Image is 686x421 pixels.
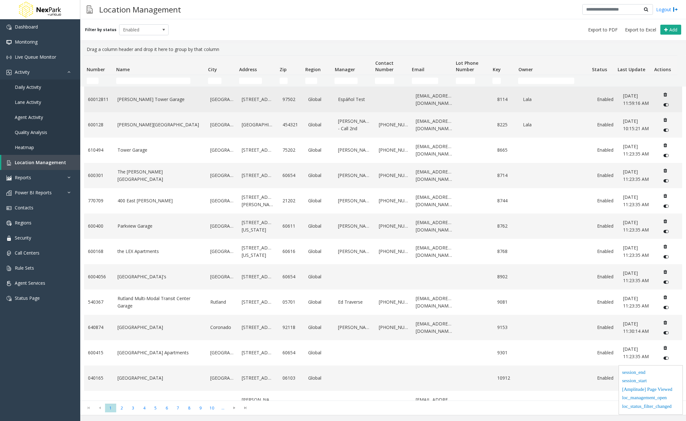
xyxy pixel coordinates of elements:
[119,25,159,35] span: Enabled
[623,143,649,156] span: [DATE] 11:23:35 AM
[660,292,670,302] button: Delete
[88,299,110,306] a: 540367
[623,93,649,106] span: [DATE] 11:59:16 AM
[88,147,110,154] a: 610494
[588,27,618,33] span: Export to PDF
[656,6,678,13] a: Logout
[242,396,275,411] a: [PERSON_NAME] Street
[280,78,288,84] input: Zip Filter
[117,349,202,356] a: [GEOGRAPHIC_DATA] Apartments
[623,295,652,309] a: [DATE] 11:23:35 AM
[623,321,649,334] span: [DATE] 11:30:14 AM
[210,299,234,306] a: Rutland
[242,172,275,179] a: [STREET_ADDRESS]
[15,220,31,226] span: Regions
[379,299,408,306] a: [PHONE_NUMBER]
[379,121,408,128] a: [PHONE_NUMBER]
[282,121,301,128] a: 454321
[282,172,301,179] a: 60654
[208,78,222,84] input: City Filter
[623,194,652,208] a: [DATE] 11:23:35 AM
[117,147,202,154] a: Tower Garage
[117,121,202,128] a: [PERSON_NAME][GEOGRAPHIC_DATA]
[117,223,202,230] a: Parkview Garage
[117,197,202,204] a: 400 East [PERSON_NAME]
[623,219,652,233] a: [DATE] 11:23:35 AM
[242,147,275,154] a: [STREET_ADDRESS]
[660,125,672,135] button: Disable
[493,66,501,72] span: Key
[6,251,12,256] img: 'icon'
[597,349,615,356] a: Enabled
[6,160,12,165] img: 'icon'
[139,404,150,412] span: Page 4
[660,277,672,287] button: Disable
[412,66,424,72] span: Email
[308,96,330,103] a: Global
[280,66,287,72] span: Zip
[195,404,206,412] span: Page 9
[622,377,679,386] div: session_start
[282,375,301,382] a: 06103
[623,143,652,157] a: [DATE] 11:23:35 AM
[518,66,533,72] span: Owner
[184,404,195,412] span: Page 8
[660,201,672,211] button: Disable
[15,114,43,120] span: Agent Activity
[242,96,275,103] a: [STREET_ADDRESS]
[210,197,234,204] a: [GEOGRAPHIC_DATA]
[497,223,516,230] a: 8762
[416,194,452,208] a: [EMAIL_ADDRESS][DOMAIN_NAME]
[15,54,56,60] span: Live Queue Monitor
[497,248,516,255] a: 8768
[242,273,275,280] a: [STREET_ADDRESS]
[597,223,615,230] a: Enabled
[96,2,184,17] h3: Location Management
[497,349,516,356] a: 9301
[1,155,80,170] a: Location Management
[497,273,516,280] a: 8902
[282,223,301,230] a: 60611
[6,55,12,60] img: 'icon'
[597,121,615,128] a: Enabled
[117,324,202,331] a: [GEOGRAPHIC_DATA]
[660,353,672,363] button: Disable
[338,147,371,154] a: [PERSON_NAME]
[161,404,172,412] span: Page 6
[117,273,202,280] a: [GEOGRAPHIC_DATA]'s
[375,78,394,84] input: Contact Number Filter
[210,96,234,103] a: [GEOGRAPHIC_DATA]
[15,174,31,181] span: Reports
[210,223,234,230] a: [GEOGRAPHIC_DATA]
[88,223,110,230] a: 600400
[116,78,191,84] input: Name Filter
[84,75,114,87] td: Number Filter
[242,324,275,331] a: [STREET_ADDRESS]
[15,189,52,196] span: Power BI Reports
[116,66,130,72] span: Name
[416,143,452,157] a: [EMAIL_ADDRESS][DOMAIN_NAME]
[623,118,649,131] span: [DATE] 10:15:21 AM
[210,248,234,255] a: [GEOGRAPHIC_DATA]
[660,267,670,277] button: Delete
[497,172,516,179] a: 8714
[172,404,184,412] span: Page 7
[622,403,679,411] div: loc_status_filter_changed
[416,92,452,107] a: [EMAIL_ADDRESS][DOMAIN_NAME]
[660,317,670,328] button: Delete
[6,281,12,286] img: 'icon'
[416,244,452,259] a: [EMAIL_ADDRESS][DOMAIN_NAME]
[15,39,38,45] span: Monitoring
[338,96,371,103] a: Espáñol Test
[673,6,678,13] img: logout
[597,197,615,204] a: Enabled
[623,245,649,258] span: [DATE] 11:23:35 AM
[210,349,234,356] a: [GEOGRAPHIC_DATA]
[497,324,516,331] a: 9153
[239,78,262,84] input: Address Filter
[416,295,452,309] a: [EMAIL_ADDRESS][DOMAIN_NAME]
[622,25,659,34] button: Export to Excel
[492,78,501,84] input: Key Filter
[490,75,516,87] td: Key Filter
[85,27,117,33] label: Filter by status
